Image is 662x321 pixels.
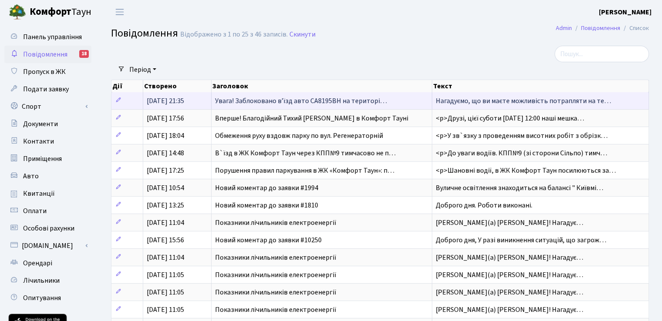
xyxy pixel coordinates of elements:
span: Доброго дня. Роботи виконані. [436,201,532,210]
a: Admin [556,23,572,33]
a: [PERSON_NAME] [599,7,652,17]
span: Повідомлення [23,50,67,59]
a: Контакти [4,133,91,150]
img: logo.png [9,3,26,21]
span: Приміщення [23,154,62,164]
span: <p>До уваги водіїв. КПП№9 (зі сторони Сільпо) тимч… [436,148,607,158]
span: Новий коментар до заявки #10250 [215,235,322,245]
span: Авто [23,171,39,181]
span: [DATE] 14:48 [147,148,184,158]
span: [PERSON_NAME](а) [PERSON_NAME]! Нагадує… [436,288,583,297]
a: Подати заявку [4,80,91,98]
span: [PERSON_NAME](а) [PERSON_NAME]! Нагадує… [436,253,583,262]
span: Показники лічильників електроенергії [215,253,336,262]
th: Текст [432,80,649,92]
span: Опитування [23,293,61,303]
span: Нагадуємо, що ви маєте можливість потрапляти на те… [436,96,611,106]
a: Повідомлення18 [4,46,91,63]
span: Увага! Заблоковано вʼїзд авто СА8195ВН на територі… [215,96,387,106]
a: Скинути [289,30,316,39]
span: [DATE] 11:05 [147,288,184,297]
a: Особові рахунки [4,220,91,237]
span: Орендарі [23,258,52,268]
span: <p>Друзі, цієї суботи [DATE] 12:00 наші мешка… [436,114,584,123]
span: Лічильники [23,276,60,285]
span: Особові рахунки [23,224,74,233]
span: [DATE] 18:04 [147,131,184,140]
li: Список [620,23,649,33]
span: Новий коментар до заявки #1810 [215,201,318,210]
button: Переключити навігацію [109,5,131,19]
span: <p>У зв`язку з проведенням висотних робіт з обрізк… [436,131,608,140]
span: [PERSON_NAME](а) [PERSON_NAME]! Нагадує… [436,270,583,280]
a: Спорт [4,98,91,115]
span: [DATE] 17:25 [147,166,184,175]
span: Контакти [23,137,54,146]
span: <p>Шановні водії, в ЖК Комфорт Таун посилюються за… [436,166,616,175]
span: [DATE] 11:04 [147,253,184,262]
span: Вперше! Благодійний Тихий [PERSON_NAME] в Комфорт Тауні [215,114,408,123]
span: [DATE] 17:56 [147,114,184,123]
span: [DATE] 13:25 [147,201,184,210]
span: Оплати [23,206,47,216]
span: Панель управління [23,32,82,42]
th: Заголовок [212,80,432,92]
span: Вуличне освітлення знаходиться на балансі " Київмі… [436,183,603,193]
a: Квитанції [4,185,91,202]
a: Опитування [4,289,91,307]
span: [DATE] 15:56 [147,235,184,245]
a: Орендарі [4,254,91,272]
a: Пропуск в ЖК [4,63,91,80]
span: [DATE] 11:04 [147,218,184,227]
span: Квитанції [23,189,55,198]
div: Відображено з 1 по 25 з 46 записів. [180,30,288,39]
span: [DATE] 11:05 [147,270,184,280]
a: Лічильники [4,272,91,289]
span: [PERSON_NAME](а) [PERSON_NAME]! Нагадує… [436,305,583,314]
a: Оплати [4,202,91,220]
span: Порушення правил паркування в ЖК «Комфорт Таун»: п… [215,166,394,175]
span: [DATE] 10:54 [147,183,184,193]
span: Доброго дня, У разі виникнення ситуацій, що загрож… [436,235,606,245]
span: Таун [30,5,91,20]
span: [DATE] 11:05 [147,305,184,314]
span: Новий коментар до заявки #1994 [215,183,318,193]
span: Показники лічильників електроенергії [215,218,336,227]
span: Документи [23,119,58,129]
span: [PERSON_NAME](а) [PERSON_NAME]! Нагадує… [436,218,583,227]
nav: breadcrumb [543,19,662,37]
a: Приміщення [4,150,91,167]
th: Створено [143,80,212,92]
a: Повідомлення [581,23,620,33]
th: Дії [111,80,143,92]
a: Панель управління [4,28,91,46]
span: Повідомлення [111,26,178,41]
span: Показники лічильників електроенергії [215,305,336,314]
b: Комфорт [30,5,71,19]
a: Документи [4,115,91,133]
span: Обмеження руху вздовж парку по вул. Регенераторній [215,131,383,140]
a: [DOMAIN_NAME] [4,237,91,254]
span: [DATE] 21:35 [147,96,184,106]
span: В`їзд в ЖК Комфорт Таун через КПП№9 тимчасово не п… [215,148,396,158]
span: Подати заявку [23,84,69,94]
span: Пропуск в ЖК [23,67,66,77]
div: 18 [79,50,89,58]
a: Період [126,62,160,77]
a: Авто [4,167,91,185]
input: Пошук... [554,46,649,62]
span: Показники лічильників електроенергії [215,288,336,297]
span: Показники лічильників електроенергії [215,270,336,280]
